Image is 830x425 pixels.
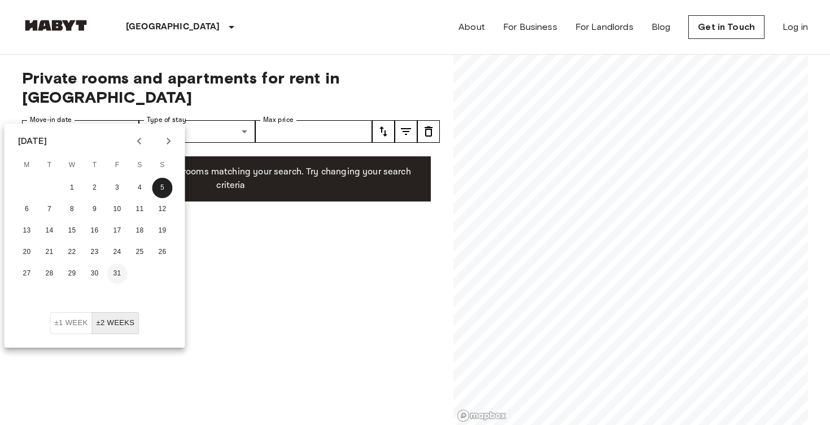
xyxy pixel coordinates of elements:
button: 3 [107,178,128,198]
a: For Business [503,20,557,34]
button: 5 [152,178,173,198]
span: Wednesday [62,154,82,177]
button: tune [372,120,395,143]
button: 10 [107,199,128,220]
a: Log in [783,20,808,34]
button: Next month [159,132,178,151]
button: 26 [152,242,173,262]
p: Unfortunately there are no free rooms matching your search. Try changing your search criteria [40,165,422,192]
button: 8 [62,199,82,220]
button: 29 [62,264,82,284]
button: 25 [130,242,150,262]
button: 20 [17,242,37,262]
button: ±1 week [50,312,93,334]
button: 21 [40,242,60,262]
a: About [458,20,485,34]
span: Friday [107,154,128,177]
span: Sunday [152,154,173,177]
button: 4 [130,178,150,198]
button: 12 [152,199,173,220]
button: tune [395,120,417,143]
a: Blog [652,20,671,34]
span: Private rooms and apartments for rent in [GEOGRAPHIC_DATA] [22,68,440,107]
button: tune [417,120,440,143]
button: 1 [62,178,82,198]
button: 24 [107,242,128,262]
button: Previous month [130,132,149,151]
div: [DATE] [18,134,47,148]
label: Type of stay [147,115,186,125]
button: 27 [17,264,37,284]
button: 28 [40,264,60,284]
label: Max price [263,115,294,125]
button: 2 [85,178,105,198]
span: Monday [17,154,37,177]
button: 13 [17,221,37,241]
a: Mapbox logo [457,409,506,422]
button: 11 [130,199,150,220]
span: Thursday [85,154,105,177]
button: 30 [85,264,105,284]
button: 19 [152,221,173,241]
button: 6 [17,199,37,220]
label: Move-in date [30,115,72,125]
span: Tuesday [40,154,60,177]
button: 17 [107,221,128,241]
button: 18 [130,221,150,241]
button: 15 [62,221,82,241]
button: ±2 weeks [91,312,139,334]
button: 9 [85,199,105,220]
button: 16 [85,221,105,241]
button: 14 [40,221,60,241]
a: For Landlords [575,20,634,34]
button: 22 [62,242,82,262]
button: 23 [85,242,105,262]
span: Saturday [130,154,150,177]
a: Get in Touch [688,15,765,39]
div: Move In Flexibility [50,312,139,334]
button: 31 [107,264,128,284]
p: [GEOGRAPHIC_DATA] [126,20,220,34]
button: 7 [40,199,60,220]
img: Habyt [22,20,90,31]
